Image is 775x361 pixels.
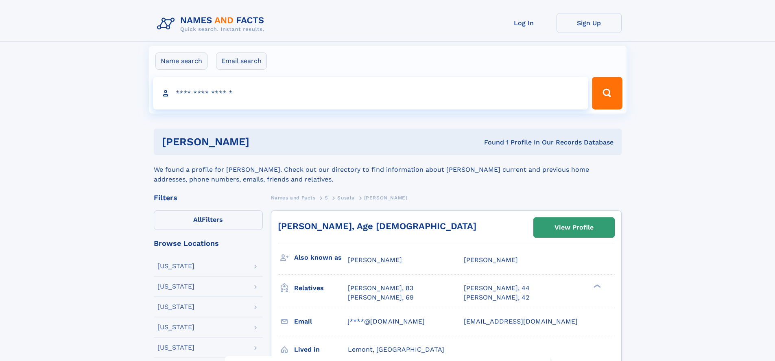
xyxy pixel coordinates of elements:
[364,195,408,201] span: [PERSON_NAME]
[534,218,614,237] a: View Profile
[337,193,355,203] a: Susala
[162,137,367,147] h1: [PERSON_NAME]
[155,53,207,70] label: Name search
[157,263,194,269] div: [US_STATE]
[464,284,530,293] a: [PERSON_NAME], 44
[348,284,413,293] a: [PERSON_NAME], 83
[157,304,194,310] div: [US_STATE]
[271,193,316,203] a: Names and Facts
[157,324,194,330] div: [US_STATE]
[348,256,402,264] span: [PERSON_NAME]
[294,315,348,328] h3: Email
[491,13,557,33] a: Log In
[154,194,263,201] div: Filters
[464,293,529,302] a: [PERSON_NAME], 42
[278,221,476,231] a: [PERSON_NAME], Age [DEMOGRAPHIC_DATA]
[157,283,194,290] div: [US_STATE]
[348,346,444,353] span: Lemont, [GEOGRAPHIC_DATA]
[294,343,348,357] h3: Lived in
[154,155,622,184] div: We found a profile for [PERSON_NAME]. Check out our directory to find information about [PERSON_N...
[555,218,594,237] div: View Profile
[337,195,355,201] span: Susala
[592,284,601,289] div: ❯
[464,317,578,325] span: [EMAIL_ADDRESS][DOMAIN_NAME]
[154,210,263,230] label: Filters
[153,77,589,109] input: search input
[592,77,622,109] button: Search Button
[294,281,348,295] h3: Relatives
[193,216,202,223] span: All
[294,251,348,265] h3: Also known as
[157,344,194,351] div: [US_STATE]
[557,13,622,33] a: Sign Up
[348,293,414,302] a: [PERSON_NAME], 69
[367,138,613,147] div: Found 1 Profile In Our Records Database
[464,256,518,264] span: [PERSON_NAME]
[325,193,328,203] a: S
[325,195,328,201] span: S
[154,13,271,35] img: Logo Names and Facts
[154,240,263,247] div: Browse Locations
[216,53,267,70] label: Email search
